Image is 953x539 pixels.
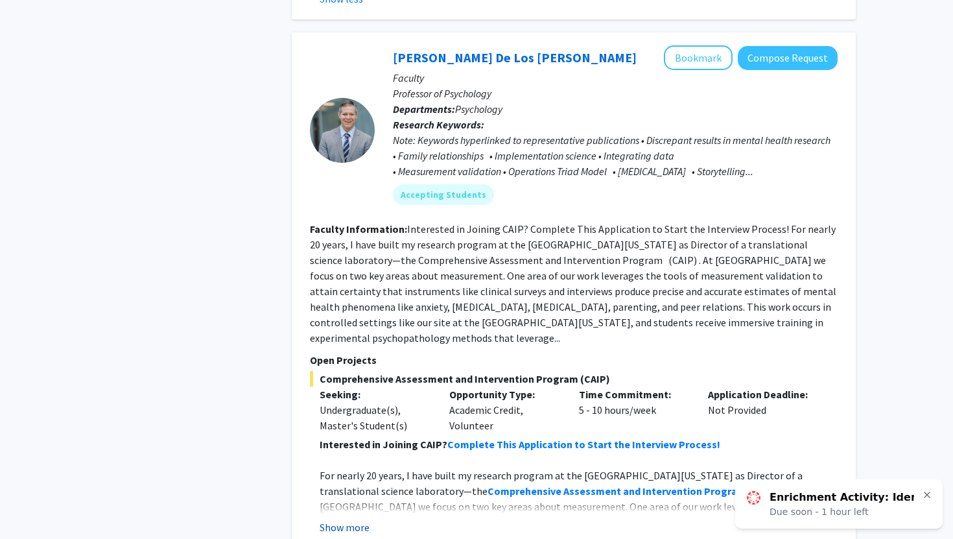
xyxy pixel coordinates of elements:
[393,70,838,86] p: Faculty
[488,485,746,497] strong: Comprehensive Assessment and Intervention Program
[449,387,559,402] p: Opportunity Type:
[393,132,838,179] div: Note: Keywords hyperlinked to representative publications • Discrepant results in mental health r...
[488,485,778,497] a: Comprehensive Assessment and Intervention Program (CAIP)
[440,387,569,433] div: Academic Credit, Volunteer
[455,102,502,115] span: Psychology
[320,520,370,535] button: Show more
[393,102,455,115] b: Departments:
[310,371,838,387] span: Comprehensive Assessment and Intervention Program (CAIP)
[310,222,836,344] fg-read-more: Interested in Joining CAIP? Complete This Application to Start the Interview Process! For nearly ...
[393,86,838,101] p: Professor of Psychology
[447,438,720,451] a: Complete This Application to Start the Interview Process!
[320,387,430,402] p: Seeking:
[698,387,828,433] div: Not Provided
[569,387,699,433] div: 5 - 10 hours/week
[10,481,55,529] iframe: Chat
[310,352,838,368] p: Open Projects
[579,387,689,402] p: Time Commitment:
[708,387,818,402] p: Application Deadline:
[310,222,407,235] b: Faculty Information:
[664,45,733,70] button: Add Andres De Los Reyes to Bookmarks
[320,438,447,451] strong: Interested in Joining CAIP?
[393,184,494,205] mat-chip: Accepting Students
[393,118,484,131] b: Research Keywords:
[738,46,838,70] button: Compose Request to Andres De Los Reyes
[320,402,430,433] div: Undergraduate(s), Master's Student(s)
[393,49,637,66] a: [PERSON_NAME] De Los [PERSON_NAME]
